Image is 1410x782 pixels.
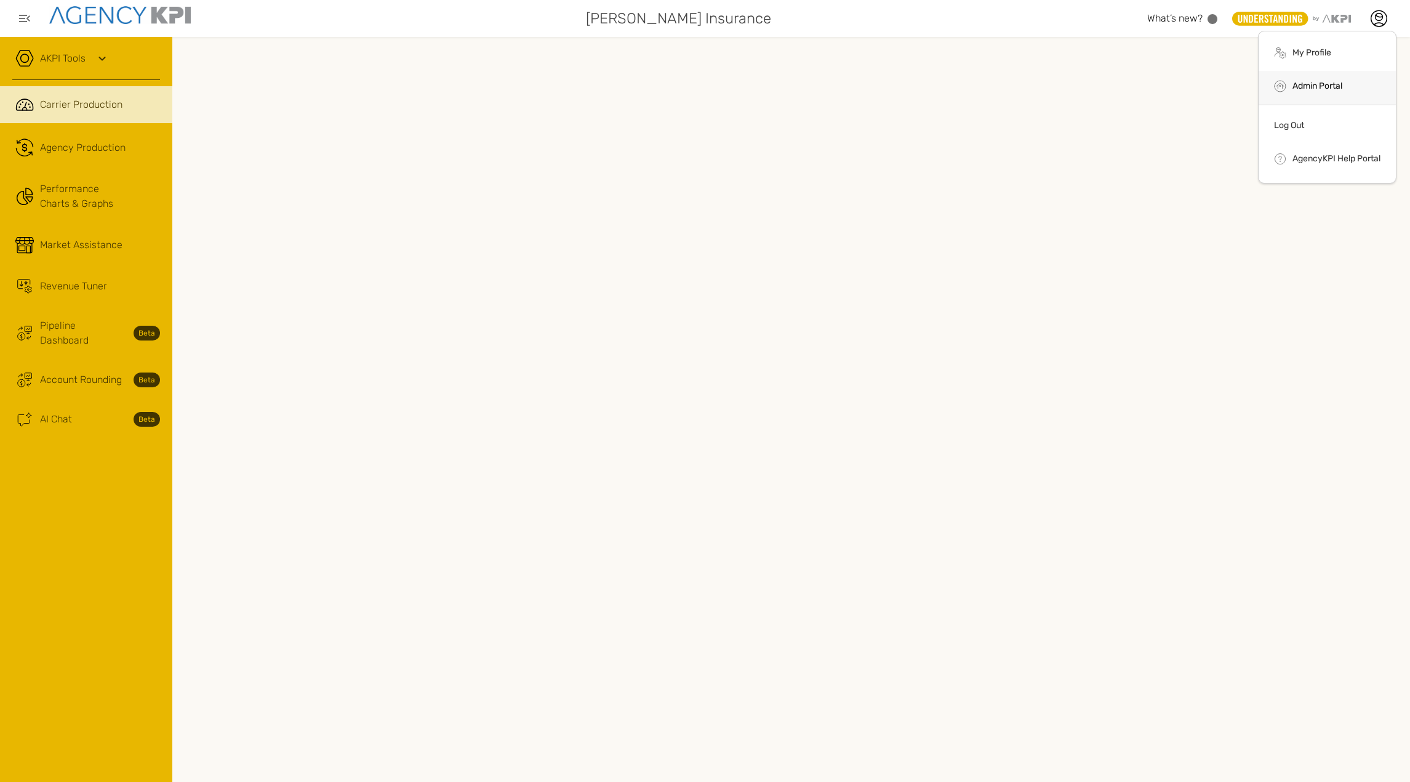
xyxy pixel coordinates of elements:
span: Agency Production [40,140,126,155]
a: Log Out [1274,120,1304,131]
span: [PERSON_NAME] Insurance [586,7,771,30]
span: Pipeline Dashboard [40,318,126,348]
strong: Beta [134,373,160,387]
span: AI Chat [40,412,72,427]
a: AKPI Tools [40,51,86,66]
a: AgencyKPI Help Portal [1292,153,1380,164]
strong: Beta [134,412,160,427]
strong: Beta [134,326,160,341]
span: Account Rounding [40,373,122,387]
a: My Profile [1292,47,1331,58]
span: What’s new? [1147,12,1203,24]
span: Revenue Tuner [40,279,107,294]
span: Carrier Production [40,97,122,112]
span: Market Assistance [40,238,122,252]
a: Admin Portal [1292,81,1342,91]
img: agencykpi-logo-550x69-2d9e3fa8.png [49,6,191,24]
